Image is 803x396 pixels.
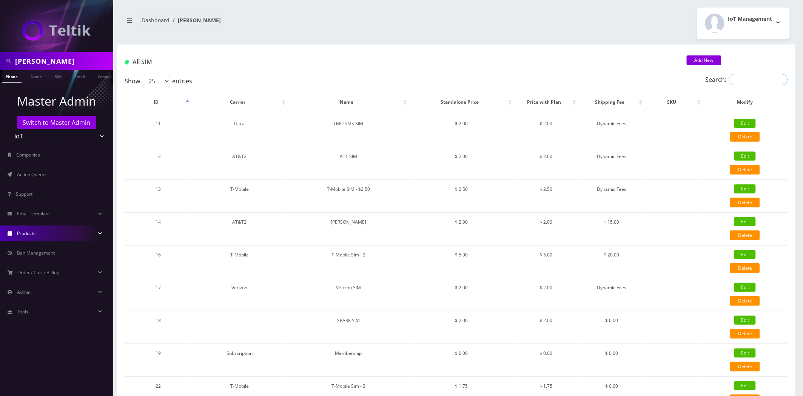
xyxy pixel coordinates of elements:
[288,212,409,244] td: [PERSON_NAME]
[730,263,760,273] a: Delete
[288,180,409,212] td: T-Mobile SIM - $2.50
[170,16,221,24] li: [PERSON_NAME]
[515,147,578,179] td: $ 2.00
[288,344,409,376] td: Membership
[17,289,31,295] span: Admin
[18,269,60,276] span: Order / Cart / Billing
[515,311,578,343] td: $ 2.00
[192,180,287,212] td: T-Mobile
[125,74,192,88] label: Show entries
[734,283,756,292] a: Edit
[288,311,409,343] td: SPARK SIM
[2,70,22,83] a: Phone
[410,114,513,146] td: $ 2.00
[410,180,513,212] td: $ 2.50
[703,91,787,113] th: Modify
[125,212,191,244] td: 14
[125,278,191,310] td: 17
[515,245,578,277] td: $ 5.00
[687,55,721,65] a: Add New
[645,91,703,113] th: SKU: activate to sort column ascending
[125,58,675,66] h1: All SIM
[730,230,760,240] a: Delete
[71,70,89,82] a: Email
[17,116,96,129] a: Switch to Master Admin
[730,362,760,371] a: Delete
[410,278,513,310] td: $ 2.00
[730,296,760,306] a: Delete
[288,114,409,146] td: TMO SMS SIM
[734,184,756,193] a: Edit
[730,132,760,142] a: Delete
[734,316,756,325] a: Edit
[17,210,50,217] span: Email Template
[734,348,756,358] a: Edit
[192,278,287,310] td: Verizon
[125,114,191,146] td: 11
[410,311,513,343] td: $ 2.00
[697,8,790,39] button: IoT Management
[734,381,756,390] a: Edit
[192,212,287,244] td: AT&T2
[16,191,32,197] span: Support
[125,91,191,113] th: ID: activate to sort column descending
[192,344,287,376] td: Subscription
[17,230,35,236] span: Products
[192,114,287,146] td: Ultra
[51,70,65,82] a: SIM
[515,344,578,376] td: $ 0.00
[579,245,644,277] td: $ 20.00
[125,147,191,179] td: 12
[515,180,578,212] td: $ 2.50
[17,309,28,315] span: Tools
[288,278,409,310] td: Verizon SIM
[410,344,513,376] td: $ 0.00
[17,250,55,256] span: Ban Management
[729,74,788,85] input: Search:
[734,152,756,161] a: Edit
[123,12,451,34] nav: breadcrumb
[125,344,191,376] td: 19
[579,278,644,310] td: Dynamic Fees
[515,278,578,310] td: $ 2.00
[125,311,191,343] td: 18
[410,91,513,113] th: Standalone Price: activate to sort column ascending
[410,147,513,179] td: $ 2.00
[17,171,48,178] span: Action Queues
[23,20,91,41] img: IoT
[192,147,287,179] td: AT&T2
[730,165,760,175] a: Delete
[730,198,760,207] a: Delete
[579,311,644,343] td: $ 0.00
[142,17,170,24] a: Dashboard
[515,91,578,113] th: Price with Plan: activate to sort column ascending
[515,212,578,244] td: $ 2.00
[706,74,788,85] label: Search:
[410,212,513,244] td: $ 2.00
[579,114,644,146] td: Dynamic Fees
[515,114,578,146] td: $ 2.00
[15,54,111,68] input: Search in Company
[125,180,191,212] td: 13
[579,344,644,376] td: $ 0.00
[728,16,772,22] h2: IoT Management
[734,119,756,128] a: Edit
[410,245,513,277] td: $ 5.00
[27,70,46,82] a: Name
[125,245,191,277] td: 16
[288,91,409,113] th: Name: activate to sort column ascending
[734,217,756,226] a: Edit
[579,91,644,113] th: Shipping Fee: activate to sort column ascending
[17,152,40,158] span: Companies
[288,147,409,179] td: ATT SIM
[94,70,119,82] a: Company
[579,147,644,179] td: Dynamic Fees
[579,180,644,212] td: Dynamic Fees
[734,250,756,259] a: Edit
[192,91,287,113] th: Carrier: activate to sort column ascending
[730,329,760,339] a: Delete
[288,245,409,277] td: T-Mobile Sim - 2
[142,74,170,88] select: Showentries
[192,245,287,277] td: T-Mobile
